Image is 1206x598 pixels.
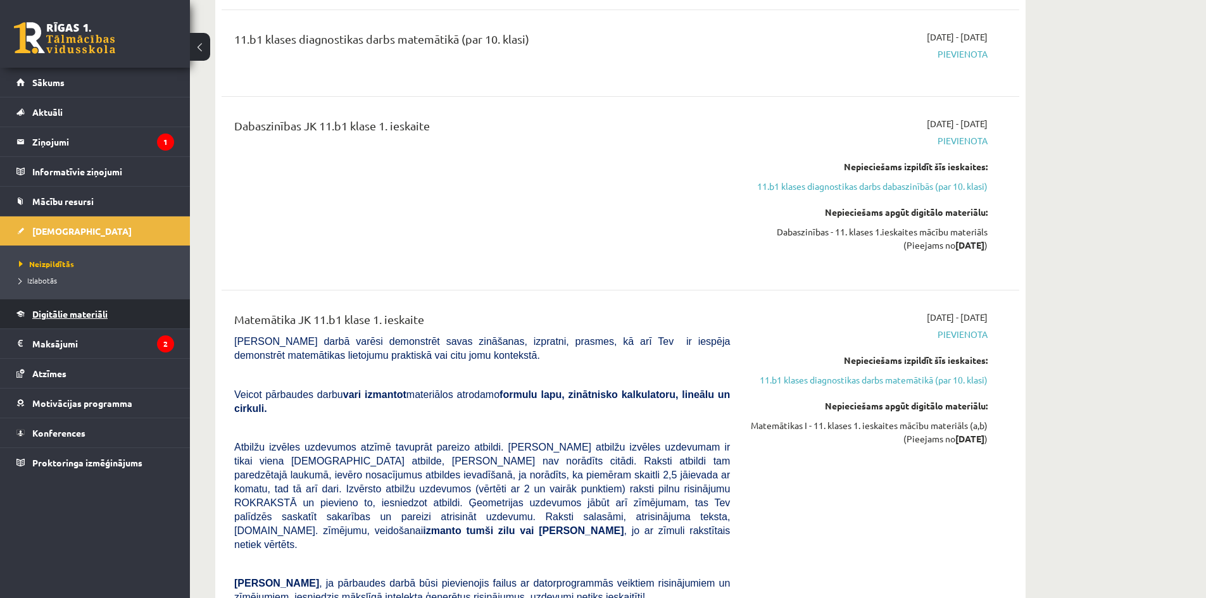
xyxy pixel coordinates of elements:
a: Neizpildītās [19,258,177,270]
span: Konferences [32,427,85,439]
a: Maksājumi2 [16,329,174,358]
span: Veicot pārbaudes darbu materiālos atrodamo [234,389,730,414]
i: 2 [157,335,174,352]
a: Rīgas 1. Tālmācības vidusskola [14,22,115,54]
b: vari izmantot [343,389,406,400]
span: Izlabotās [19,275,57,285]
span: [PERSON_NAME] darbā varēsi demonstrēt savas zināšanas, izpratni, prasmes, kā arī Tev ir iespēja d... [234,336,730,361]
a: Atzīmes [16,359,174,388]
a: Sākums [16,68,174,97]
div: Matemātikas I - 11. klases 1. ieskaites mācību materiāls (a,b) (Pieejams no ) [749,419,988,445]
i: 1 [157,134,174,151]
a: Izlabotās [19,275,177,286]
a: Informatīvie ziņojumi [16,157,174,186]
span: Atbilžu izvēles uzdevumos atzīmē tavuprāt pareizo atbildi. [PERSON_NAME] atbilžu izvēles uzdevuma... [234,442,730,550]
span: [DATE] - [DATE] [927,311,988,324]
span: Pievienota [749,47,988,61]
span: [DATE] - [DATE] [927,30,988,44]
a: Motivācijas programma [16,389,174,418]
div: Nepieciešams apgūt digitālo materiālu: [749,206,988,219]
div: Nepieciešams izpildīt šīs ieskaites: [749,354,988,367]
div: Dabaszinības JK 11.b1 klase 1. ieskaite [234,117,730,140]
a: Mācību resursi [16,187,174,216]
span: Pievienota [749,134,988,147]
span: [DATE] - [DATE] [927,117,988,130]
strong: [DATE] [955,433,984,444]
div: Matemātika JK 11.b1 klase 1. ieskaite [234,311,730,334]
span: Neizpildītās [19,259,74,269]
legend: Ziņojumi [32,127,174,156]
a: 11.b1 klases diagnostikas darbs matemātikā (par 10. klasi) [749,373,988,387]
a: Konferences [16,418,174,447]
div: Dabaszinības - 11. klases 1.ieskaites mācību materiāls (Pieejams no ) [749,225,988,252]
div: Nepieciešams izpildīt šīs ieskaites: [749,160,988,173]
legend: Maksājumi [32,329,174,358]
span: Motivācijas programma [32,397,132,409]
b: tumši zilu vai [PERSON_NAME] [466,525,624,536]
a: 11.b1 klases diagnostikas darbs dabaszinībās (par 10. klasi) [749,180,988,193]
a: Aktuāli [16,97,174,127]
span: Sākums [32,77,65,88]
span: Mācību resursi [32,196,94,207]
legend: Informatīvie ziņojumi [32,157,174,186]
span: Digitālie materiāli [32,308,108,320]
span: Aktuāli [32,106,63,118]
strong: [DATE] [955,239,984,251]
a: Ziņojumi1 [16,127,174,156]
span: [PERSON_NAME] [234,578,319,589]
a: Digitālie materiāli [16,299,174,328]
b: izmanto [423,525,461,536]
span: [DEMOGRAPHIC_DATA] [32,225,132,237]
b: formulu lapu, zinātnisko kalkulatoru, lineālu un cirkuli. [234,389,730,414]
a: [DEMOGRAPHIC_DATA] [16,216,174,246]
div: Nepieciešams apgūt digitālo materiālu: [749,399,988,413]
span: Atzīmes [32,368,66,379]
span: Proktoringa izmēģinājums [32,457,142,468]
span: Pievienota [749,328,988,341]
a: Proktoringa izmēģinājums [16,448,174,477]
div: 11.b1 klases diagnostikas darbs matemātikā (par 10. klasi) [234,30,730,54]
